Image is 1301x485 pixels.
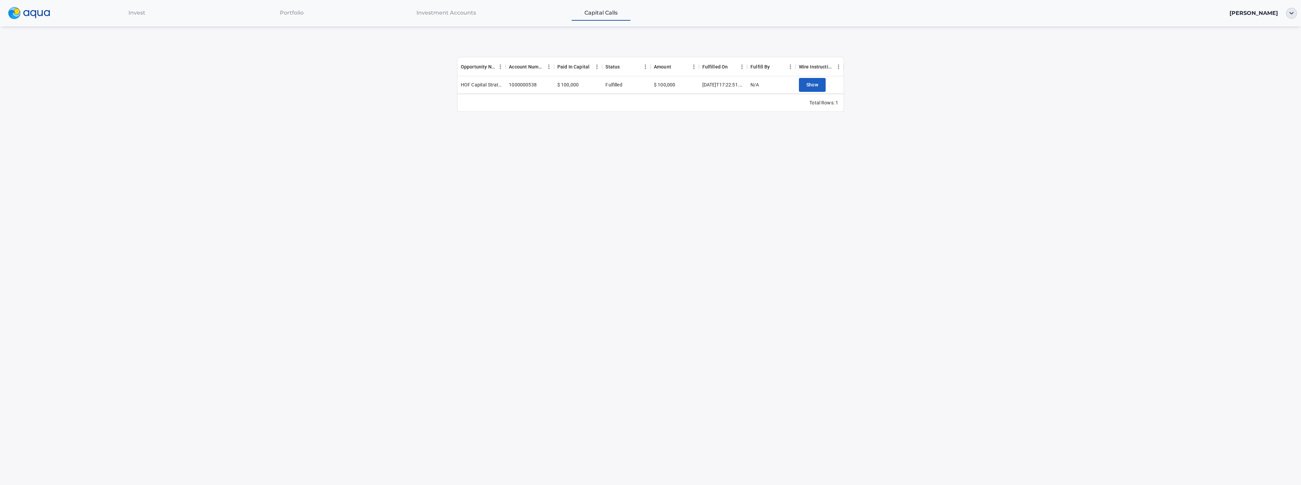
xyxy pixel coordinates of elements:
div: 2025-01-21T17:22:51.981932Z [702,81,744,88]
button: Menu [689,62,699,72]
button: Menu [640,62,650,72]
a: logo [4,5,60,21]
div: Opportunity Name [461,57,496,76]
div: Status [602,57,650,76]
a: Portfolio [214,6,369,20]
div: Opportunity Name [457,57,506,76]
div: N/A [750,81,759,88]
div: Account Number [509,57,544,76]
div: $ 100,000 [557,81,579,88]
a: Capital Calls [523,6,678,20]
button: Menu [592,62,602,72]
div: HOF Capital Strategic Opportunities Fund [461,81,502,88]
div: 1000000538 [509,81,537,88]
div: Fulfilled On [702,57,728,76]
button: Show [799,78,826,92]
div: Status [605,57,620,76]
span: Invest [128,9,145,16]
div: Paid In Capital [554,57,602,76]
a: Investment Accounts [369,6,524,20]
div: Fulfill By [750,57,770,76]
button: Menu [833,62,844,72]
div: Total Rows: 1 [809,99,838,106]
button: Menu [544,62,554,72]
div: $ 100,000 [654,81,675,88]
button: Menu [495,62,505,72]
div: Wire Instructions [799,57,834,76]
span: Investment Accounts [416,9,476,16]
span: Portfolio [280,9,304,16]
div: Amount [654,57,671,76]
div: Account Number [505,57,554,76]
a: Invest [60,6,214,20]
button: Menu [737,62,747,72]
button: Menu [785,62,796,72]
span: Show [806,81,819,89]
span: [PERSON_NAME] [1230,10,1278,16]
img: logo [8,7,50,19]
div: Paid In Capital [557,57,590,76]
div: Wire Instructions [796,57,844,76]
div: Fulfilled [605,81,622,88]
div: Fulfilled On [699,57,747,76]
img: ellipse [1286,8,1297,19]
span: Capital Calls [584,9,618,16]
div: Amount [650,57,699,76]
div: Fulfill By [747,57,796,76]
